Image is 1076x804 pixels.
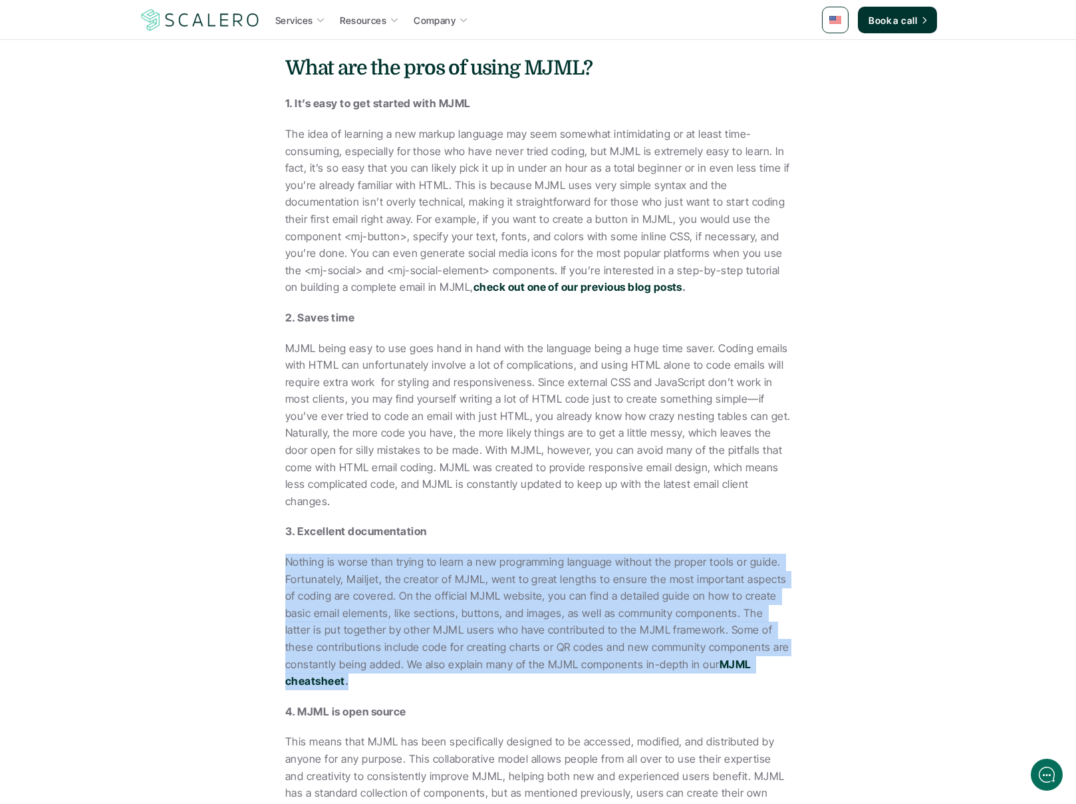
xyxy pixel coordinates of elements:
p: MJML being easy to use goes hand in hand with the language being a huge time saver. Coding emails... [285,340,791,510]
p: Services [275,13,313,27]
button: New conversation [21,176,245,203]
h4: What are the pros of using MJML? [285,54,791,82]
p: Book a call [869,13,917,27]
a: check out one of our previous blog posts [473,280,682,294]
a: Scalero company logo [139,8,261,32]
strong: 2. Saves time [285,311,354,324]
a: Book a call [858,7,937,33]
p: The idea of learning a new markup language may seem somewhat intimidating or at least time-consum... [285,126,791,296]
strong: 3. Excellent documentation [285,524,426,538]
h1: Hi! Welcome to [GEOGRAPHIC_DATA]. [20,65,246,86]
strong: 4. MJML is open source [285,705,406,718]
strong: . [345,674,348,688]
p: Nothing is worse than trying to learn a new programming language without the proper tools or guid... [285,554,791,690]
span: We run on Gist [111,465,168,474]
strong: . [682,280,686,294]
span: New conversation [86,184,160,195]
h2: Let us know if we can help with lifecycle marketing. [20,89,246,152]
strong: 1. It’s easy to get started with MJML [285,97,471,110]
iframe: gist-messenger-bubble-iframe [1031,759,1063,791]
p: Company [414,13,456,27]
p: Resources [340,13,386,27]
img: Scalero company logo [139,7,261,33]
